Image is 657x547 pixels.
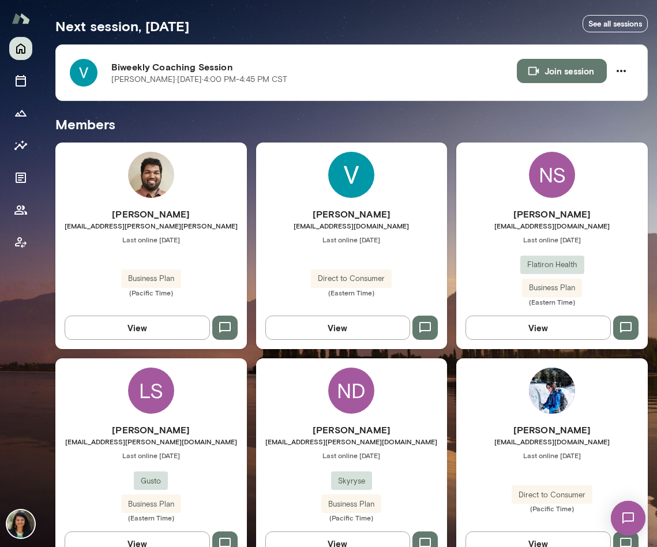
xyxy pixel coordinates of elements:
span: Last online [DATE] [256,235,448,244]
span: Last online [DATE] [55,235,247,244]
span: [EMAIL_ADDRESS][DOMAIN_NAME] [456,221,648,230]
h5: Next session, [DATE] [55,17,189,35]
p: [PERSON_NAME] · [DATE] · 4:00 PM-4:45 PM CST [111,74,287,85]
button: Documents [9,166,32,189]
h6: [PERSON_NAME] [256,423,448,437]
span: Flatiron Health [520,259,584,271]
button: Insights [9,134,32,157]
h6: [PERSON_NAME] [55,423,247,437]
span: Direct to Consumer [512,489,592,501]
button: View [465,316,611,340]
span: Business Plan [121,499,181,510]
button: Client app [9,231,32,254]
span: (Eastern Time) [456,297,648,306]
span: Last online [DATE] [55,451,247,460]
button: Sessions [9,69,32,92]
span: Skyryse [331,475,372,487]
span: Gusto [134,475,168,487]
button: Growth Plan [9,102,32,125]
img: Yingting Xiao [529,368,575,414]
div: NS [529,152,575,198]
img: Nina Patel [7,510,35,538]
button: Members [9,198,32,222]
span: [EMAIL_ADDRESS][PERSON_NAME][DOMAIN_NAME] [55,437,247,446]
div: ND [328,368,374,414]
span: [EMAIL_ADDRESS][PERSON_NAME][DOMAIN_NAME] [256,437,448,446]
h6: [PERSON_NAME] [55,207,247,221]
span: Business Plan [121,273,181,284]
button: Home [9,37,32,60]
button: View [265,316,411,340]
span: [EMAIL_ADDRESS][DOMAIN_NAME] [256,221,448,230]
button: View [65,316,210,340]
img: Ashwin Hegde [128,152,174,198]
span: Direct to Consumer [311,273,392,284]
span: Business Plan [522,282,582,294]
span: Business Plan [321,499,381,510]
h6: [PERSON_NAME] [456,423,648,437]
span: (Eastern Time) [55,513,247,522]
img: Versha Singh [328,152,374,198]
h6: [PERSON_NAME] [456,207,648,221]
span: [EMAIL_ADDRESS][PERSON_NAME][PERSON_NAME] [55,221,247,230]
a: See all sessions [583,15,648,33]
h6: Biweekly Coaching Session [111,60,517,74]
span: Last online [DATE] [456,235,648,244]
div: LS [128,368,174,414]
span: (Eastern Time) [256,288,448,297]
span: [EMAIL_ADDRESS][DOMAIN_NAME] [456,437,648,446]
span: (Pacific Time) [256,513,448,522]
h6: [PERSON_NAME] [256,207,448,221]
h5: Members [55,115,648,133]
span: Last online [DATE] [456,451,648,460]
span: (Pacific Time) [456,504,648,513]
span: (Pacific Time) [55,288,247,297]
button: Join session [517,59,607,83]
img: Mento [12,8,30,29]
span: Last online [DATE] [256,451,448,460]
